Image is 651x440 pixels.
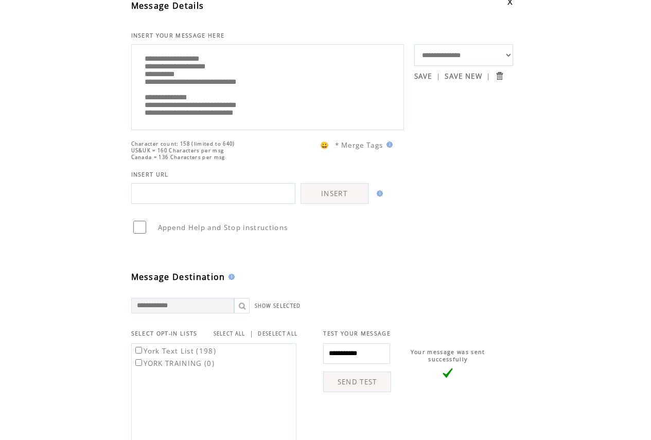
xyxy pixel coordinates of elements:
span: Message Destination [131,271,225,283]
span: Canada = 136 Characters per msg [131,154,225,161]
input: Submit [495,71,504,81]
input: YORK TRAINING (0) [135,359,142,366]
img: help.gif [383,142,393,148]
a: SEND TEST [323,372,391,392]
span: TEST YOUR MESSAGE [323,330,391,337]
img: help.gif [374,190,383,197]
span: | [486,72,490,81]
span: 😀 [320,140,329,150]
img: vLarge.png [443,368,453,378]
a: INSERT [301,183,368,204]
span: US&UK = 160 Characters per msg [131,147,224,154]
span: * Merge Tags [335,140,383,150]
label: YORK TRAINING (0) [133,359,215,368]
a: DESELECT ALL [258,330,297,337]
a: SELECT ALL [214,330,245,337]
label: York Text List (198) [133,346,217,356]
input: York Text List (198) [135,347,142,354]
span: Your message was sent successfully [411,348,485,363]
img: help.gif [225,274,235,280]
span: Character count: 158 (limited to 640) [131,140,235,147]
a: SAVE [414,72,432,81]
span: SELECT OPT-IN LISTS [131,330,198,337]
span: | [436,72,441,81]
a: SHOW SELECTED [255,303,301,309]
span: INSERT YOUR MESSAGE HERE [131,32,225,39]
span: | [250,329,254,338]
span: Append Help and Stop instructions [158,223,288,232]
span: INSERT URL [131,171,169,178]
a: SAVE NEW [445,72,482,81]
